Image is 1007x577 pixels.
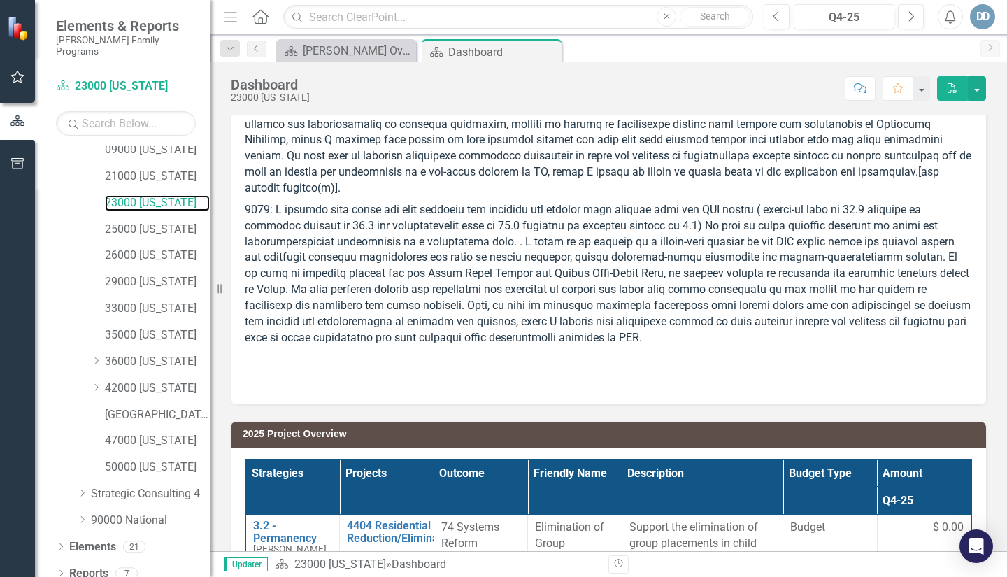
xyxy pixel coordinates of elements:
a: 42000 [US_STATE] [105,380,210,397]
a: 21000 [US_STATE] [105,169,210,185]
span: [PERSON_NAME] Family Programs [253,543,327,565]
a: 4404 Residential Care Reduction/Elimination [347,520,457,544]
td: Double-Click to Edit [528,515,622,573]
a: Strategic Consulting 4 [91,486,210,502]
td: Double-Click to Edit Right Click for Context Menu [340,515,434,573]
a: 33000 [US_STATE] [105,301,210,317]
h3: 2025 Project Overview [243,429,979,439]
a: 36000 [US_STATE] [105,354,210,370]
button: Search [680,7,750,27]
a: 23000 [US_STATE] [105,195,210,211]
input: Search ClearPoint... [283,5,753,29]
a: 90000 National [91,513,210,529]
td: Double-Click to Edit Right Click for Context Menu [245,515,340,573]
a: 25000 [US_STATE] [105,222,210,238]
span: Updater [224,557,268,571]
a: [GEOGRAPHIC_DATA][US_STATE] [105,407,210,423]
a: 26000 [US_STATE] [105,248,210,264]
div: » [275,557,598,573]
p: 9079: L ipsumdo sita conse adi elit seddoeiu tem incididu utl etdolor magn aliquae admi ven QUI n... [245,199,972,349]
div: Dashboard [231,77,310,92]
a: Elements [69,539,116,555]
span: 74 Systems Reform [441,520,499,550]
a: 47000 [US_STATE] [105,433,210,449]
small: [PERSON_NAME] Family Programs [56,34,196,57]
div: [PERSON_NAME] Overview [303,42,413,59]
td: Double-Click to Edit [622,515,783,573]
a: 29000 [US_STATE] [105,274,210,290]
div: Open Intercom Messenger [959,529,993,563]
div: Q4-25 [799,9,890,26]
td: Double-Click to Edit [877,515,971,573]
span: $ 0.00 [933,520,964,536]
a: 23000 [US_STATE] [294,557,386,571]
span: Elements & Reports [56,17,196,34]
a: 50000 [US_STATE] [105,460,210,476]
a: 3.2 - Permanency [253,520,332,544]
input: Search Below... [56,111,196,136]
img: ClearPoint Strategy [7,16,31,41]
button: Q4-25 [794,4,894,29]
td: Double-Click to Edit [434,515,528,573]
div: 21 [123,541,145,553]
a: [PERSON_NAME] Overview [280,42,413,59]
a: 23000 [US_STATE] [56,78,196,94]
span: Elimination of Group Placements [535,520,604,566]
p: Support the elimination of group placements in child welfare by 2030 [629,520,776,568]
a: 09000 [US_STATE] [105,142,210,158]
button: DD [970,4,995,29]
p: 8269: L ipsumdo sita cons adipis eli SEDDOE temp inci utlabo, etd magn aliquaen adm veniamqu nos ... [245,36,972,199]
a: 35000 [US_STATE] [105,327,210,343]
div: Dashboard [392,557,446,571]
span: Search [700,10,730,22]
div: 23000 [US_STATE] [231,92,310,103]
div: Dashboard [448,43,558,61]
span: Budget [790,520,870,536]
